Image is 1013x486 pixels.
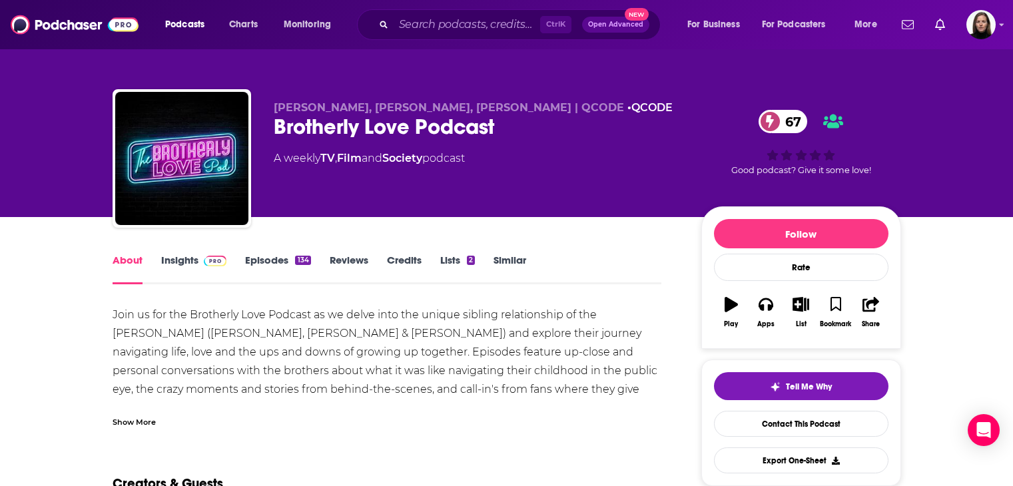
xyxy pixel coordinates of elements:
div: List [796,320,807,328]
button: open menu [274,14,348,35]
img: User Profile [966,10,996,39]
a: InsightsPodchaser Pro [161,254,227,284]
button: open menu [156,14,222,35]
button: Export One-Sheet [714,447,888,473]
span: Logged in as BevCat3 [966,10,996,39]
div: Rate [714,254,888,281]
img: Podchaser Pro [204,256,227,266]
span: Good podcast? Give it some love! [731,165,871,175]
span: New [625,8,649,21]
button: Bookmark [819,288,853,336]
div: Open Intercom Messenger [968,414,1000,446]
div: A weekly podcast [274,150,465,166]
div: 2 [467,256,475,265]
div: Play [724,320,738,328]
div: 67Good podcast? Give it some love! [701,101,901,184]
span: and [362,152,382,164]
span: Tell Me Why [786,381,832,392]
img: Brotherly Love Podcast [115,92,248,225]
img: tell me why sparkle [770,381,781,392]
button: open menu [678,14,757,35]
a: Credits [387,254,422,284]
span: Charts [229,15,258,34]
span: Open Advanced [588,21,643,28]
button: Apps [749,288,783,336]
div: Bookmark [820,320,851,328]
a: QCODE [631,101,673,114]
a: Charts [220,14,266,35]
button: Show profile menu [966,10,996,39]
div: Share [862,320,880,328]
button: Play [714,288,749,336]
div: 134 [295,256,310,265]
span: , [335,152,337,164]
span: 67 [772,110,808,133]
div: Search podcasts, credits, & more... [370,9,673,40]
button: Follow [714,219,888,248]
span: Monitoring [284,15,331,34]
a: TV [320,152,335,164]
input: Search podcasts, credits, & more... [394,14,540,35]
button: Share [853,288,888,336]
button: List [783,288,818,336]
a: Society [382,152,422,164]
span: For Business [687,15,740,34]
div: Join us for the Brotherly Love Podcast as we delve into the unique sibling relationship of the [P... [113,306,662,473]
a: Reviews [330,254,368,284]
span: More [854,15,877,34]
span: • [627,101,673,114]
a: Contact This Podcast [714,411,888,437]
span: Ctrl K [540,16,571,33]
button: Open AdvancedNew [582,17,649,33]
a: Similar [494,254,526,284]
button: open menu [753,14,845,35]
a: Lists2 [440,254,475,284]
div: Apps [757,320,775,328]
span: [PERSON_NAME], [PERSON_NAME], [PERSON_NAME] | QCODE [274,101,624,114]
button: tell me why sparkleTell Me Why [714,372,888,400]
a: Show notifications dropdown [896,13,919,36]
a: 67 [759,110,808,133]
button: open menu [845,14,894,35]
a: Episodes134 [245,254,310,284]
span: Podcasts [165,15,204,34]
span: For Podcasters [762,15,826,34]
a: About [113,254,143,284]
a: Film [337,152,362,164]
a: Show notifications dropdown [930,13,950,36]
img: Podchaser - Follow, Share and Rate Podcasts [11,12,139,37]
